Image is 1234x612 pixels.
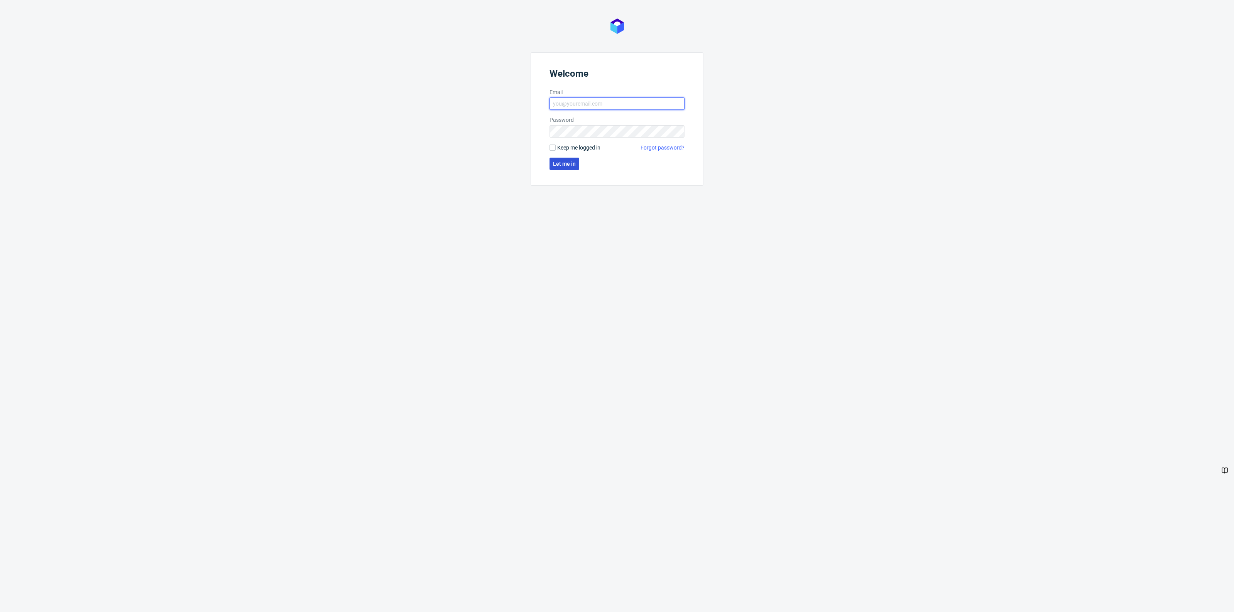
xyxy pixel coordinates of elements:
span: Keep me logged in [557,144,600,151]
span: Let me in [553,161,576,166]
a: Forgot password? [641,144,684,151]
header: Welcome [550,68,684,82]
button: Let me in [550,158,579,170]
input: you@youremail.com [550,98,684,110]
label: Password [550,116,684,124]
label: Email [550,88,684,96]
